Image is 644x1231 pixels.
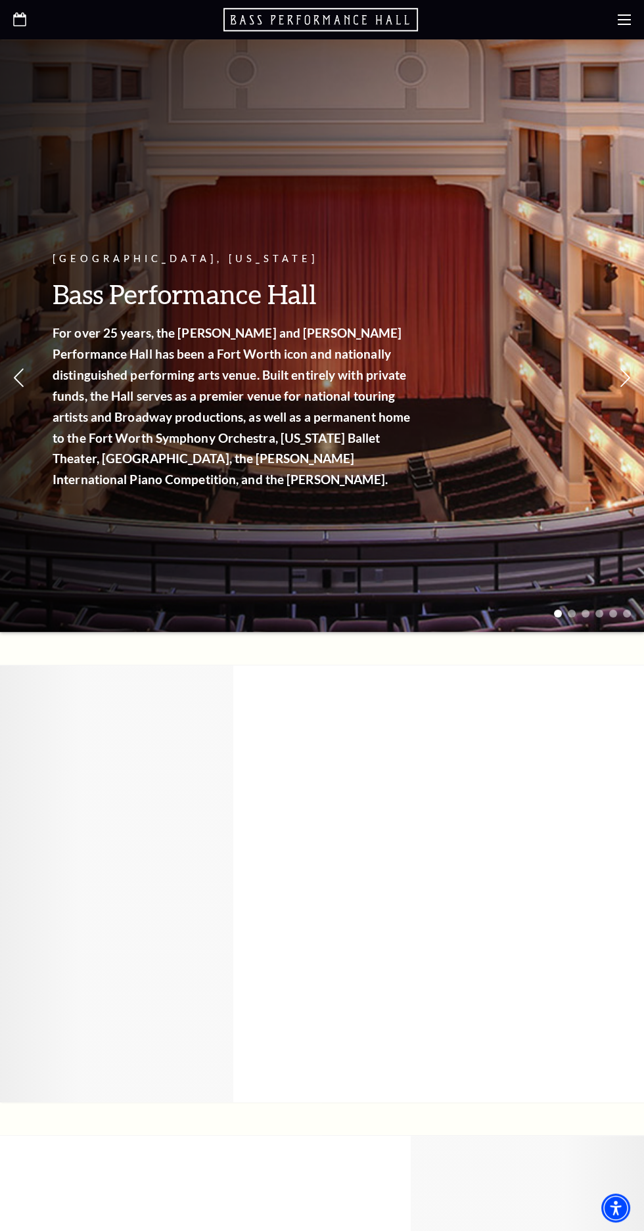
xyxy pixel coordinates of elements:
h3: Bass Performance Hall [53,277,414,311]
p: [GEOGRAPHIC_DATA], [US_STATE] [53,251,414,267]
strong: For over 25 years, the [PERSON_NAME] and [PERSON_NAME] Performance Hall has been a Fort Worth ico... [53,325,410,487]
a: Open this option [223,7,421,33]
a: Open this option [13,12,26,28]
div: Accessibility Menu [601,1194,630,1222]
